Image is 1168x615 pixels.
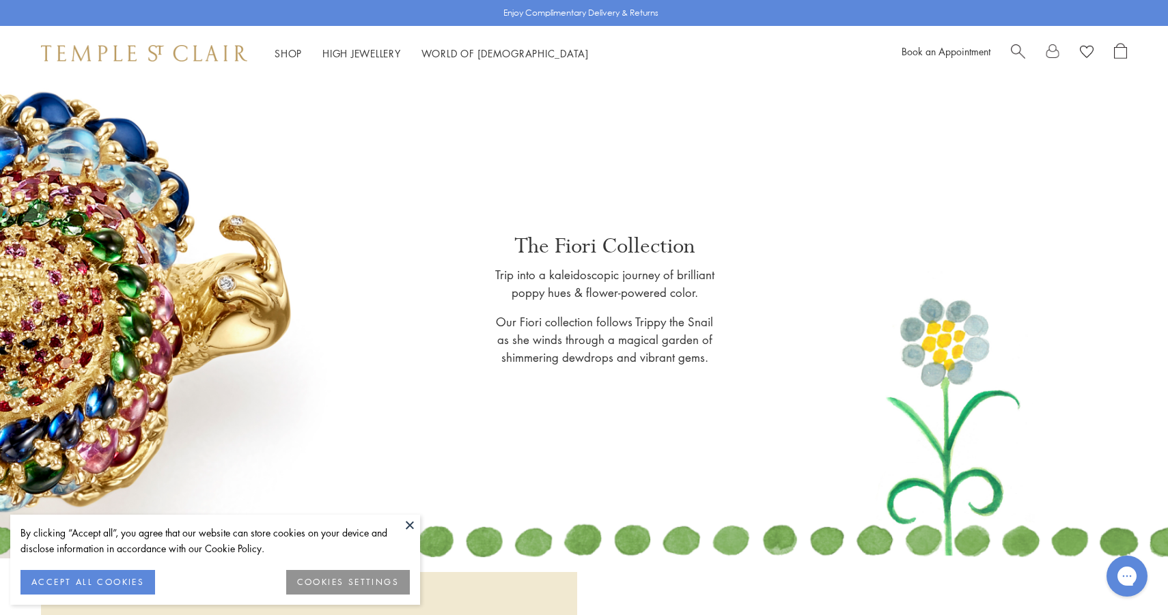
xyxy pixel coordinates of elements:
[286,570,410,595] button: COOKIES SETTINGS
[20,570,155,595] button: ACCEPT ALL COOKIES
[1080,43,1094,63] a: View Wishlist
[421,46,589,60] a: World of [DEMOGRAPHIC_DATA]World of [DEMOGRAPHIC_DATA]
[1114,43,1127,63] a: Open Shopping Bag
[275,46,302,60] a: ShopShop
[41,45,247,61] img: Temple St. Clair
[1100,551,1154,601] iframe: Gorgias live chat messenger
[503,6,658,20] p: Enjoy Complimentary Delivery & Returns
[902,44,990,58] a: Book an Appointment
[20,525,410,556] div: By clicking “Accept all”, you agree that our website can store cookies on your device and disclos...
[275,45,589,62] nav: Main navigation
[322,46,401,60] a: High JewelleryHigh Jewellery
[1011,43,1025,63] a: Search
